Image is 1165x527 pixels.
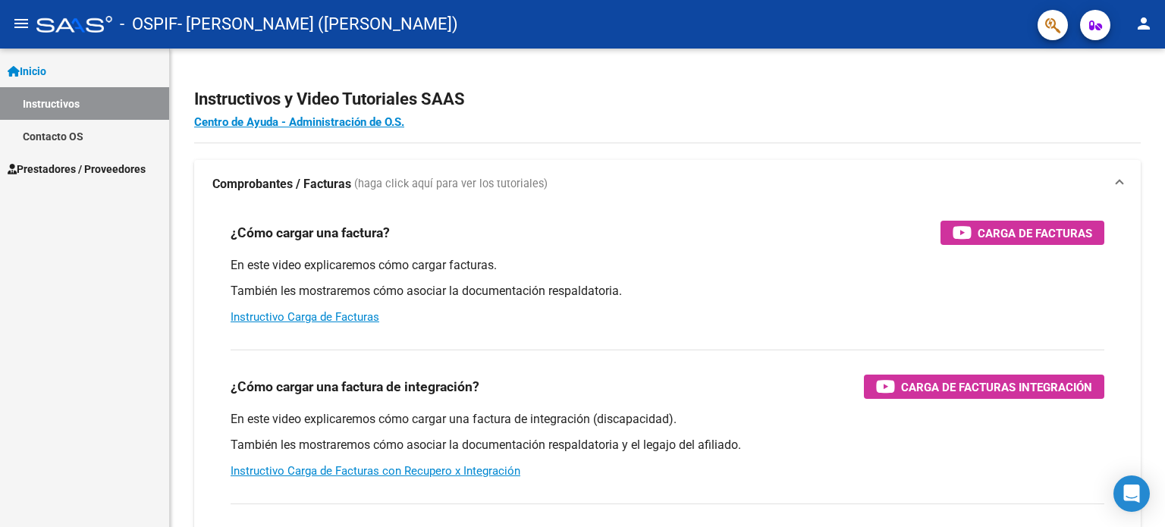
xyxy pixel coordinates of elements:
div: Open Intercom Messenger [1113,475,1150,512]
span: - OSPIF [120,8,177,41]
h3: ¿Cómo cargar una factura de integración? [231,376,479,397]
p: En este video explicaremos cómo cargar una factura de integración (discapacidad). [231,411,1104,428]
a: Instructivo Carga de Facturas con Recupero x Integración [231,464,520,478]
h3: ¿Cómo cargar una factura? [231,222,390,243]
span: - [PERSON_NAME] ([PERSON_NAME]) [177,8,458,41]
span: Inicio [8,63,46,80]
a: Instructivo Carga de Facturas [231,310,379,324]
p: En este video explicaremos cómo cargar facturas. [231,257,1104,274]
span: Carga de Facturas [978,224,1092,243]
p: También les mostraremos cómo asociar la documentación respaldatoria y el legajo del afiliado. [231,437,1104,453]
h2: Instructivos y Video Tutoriales SAAS [194,85,1141,114]
p: También les mostraremos cómo asociar la documentación respaldatoria. [231,283,1104,300]
button: Carga de Facturas Integración [864,375,1104,399]
button: Carga de Facturas [940,221,1104,245]
mat-expansion-panel-header: Comprobantes / Facturas (haga click aquí para ver los tutoriales) [194,160,1141,209]
mat-icon: menu [12,14,30,33]
span: Carga de Facturas Integración [901,378,1092,397]
strong: Comprobantes / Facturas [212,176,351,193]
mat-icon: person [1135,14,1153,33]
a: Centro de Ayuda - Administración de O.S. [194,115,404,129]
span: (haga click aquí para ver los tutoriales) [354,176,548,193]
span: Prestadores / Proveedores [8,161,146,177]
